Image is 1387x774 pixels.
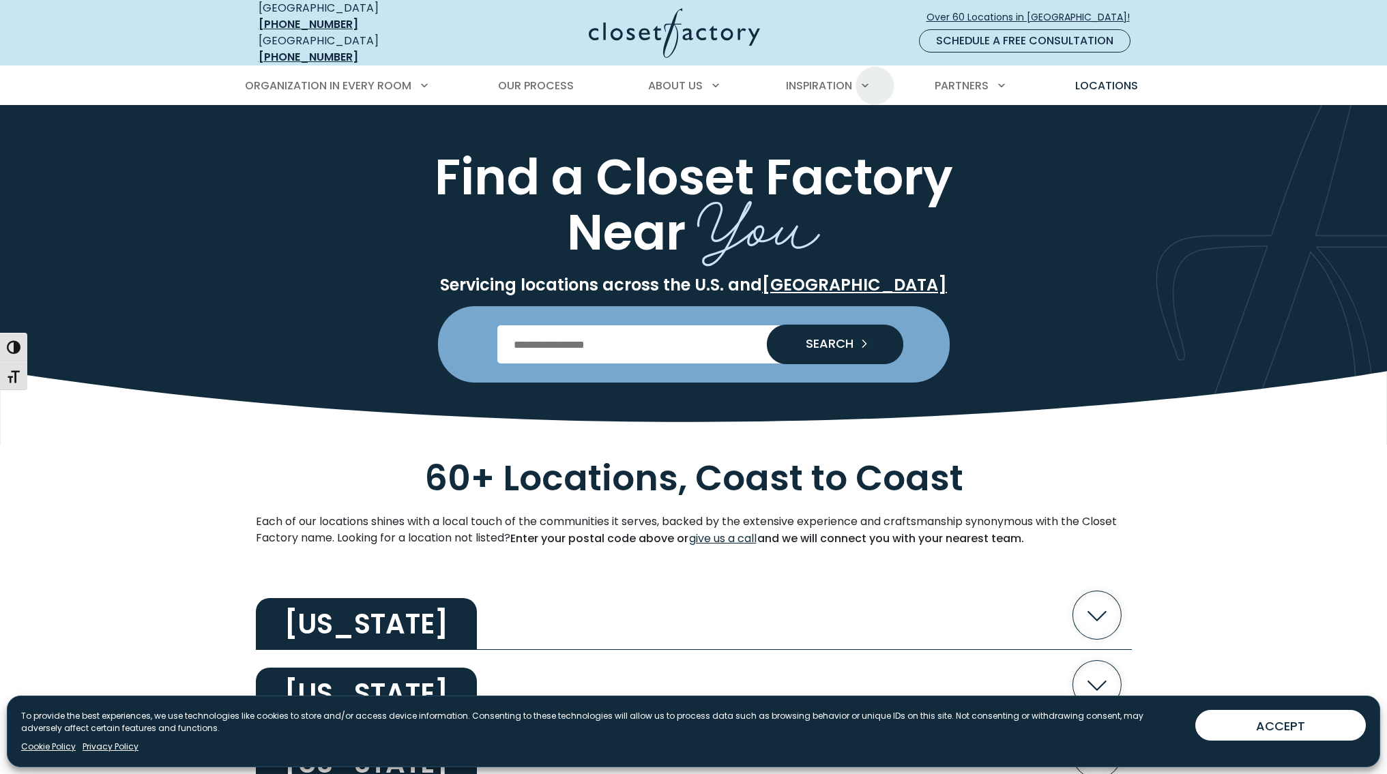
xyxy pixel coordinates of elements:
span: SEARCH [795,338,853,350]
a: Over 60 Locations in [GEOGRAPHIC_DATA]! [926,5,1141,29]
span: Find a Closet Factory [435,143,953,211]
p: Each of our locations shines with a local touch of the communities it serves, backed by the exten... [256,513,1132,548]
h2: [US_STATE] [256,598,477,650]
a: give us a call [688,530,757,548]
span: About Us [648,78,703,93]
a: [PHONE_NUMBER] [259,49,358,65]
button: [US_STATE] [256,650,1132,719]
span: Near [567,198,686,267]
span: Inspiration [786,78,852,93]
a: Privacy Policy [83,741,138,753]
button: ACCEPT [1195,710,1366,741]
span: Organization in Every Room [245,78,411,93]
nav: Primary Menu [235,67,1152,105]
button: Search our Nationwide Locations [767,325,903,364]
a: [GEOGRAPHIC_DATA] [762,273,947,296]
a: [PHONE_NUMBER] [259,16,358,32]
input: Enter Postal Code [497,325,890,363]
div: [GEOGRAPHIC_DATA] [259,33,456,65]
button: [US_STATE] [256,580,1132,650]
span: Over 60 Locations in [GEOGRAPHIC_DATA]! [926,10,1141,25]
a: Cookie Policy [21,741,76,753]
a: Schedule a Free Consultation [919,29,1130,53]
img: Closet Factory Logo [589,8,760,58]
h2: [US_STATE] [256,668,477,719]
span: Our Process [498,78,574,93]
span: Locations [1075,78,1138,93]
p: Servicing locations across the U.S. and [256,275,1132,295]
span: You [697,168,820,272]
p: To provide the best experiences, we use technologies like cookies to store and/or access device i... [21,710,1184,734]
span: Partners [935,78,989,93]
strong: Enter your postal code above or and we will connect you with your nearest team. [510,531,1024,546]
span: 60+ Locations, Coast to Coast [424,452,963,502]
